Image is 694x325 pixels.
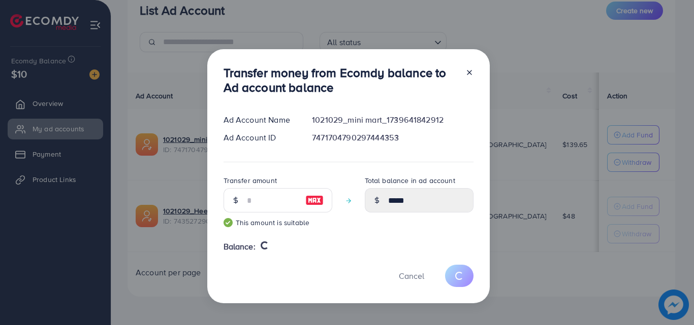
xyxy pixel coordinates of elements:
[215,132,304,143] div: Ad Account ID
[224,175,277,186] label: Transfer amount
[365,175,455,186] label: Total balance in ad account
[399,270,424,281] span: Cancel
[224,241,256,252] span: Balance:
[305,194,324,206] img: image
[224,218,332,228] small: This amount is suitable
[224,218,233,227] img: guide
[304,114,481,126] div: 1021029_mini mart_1739641842912
[386,265,437,286] button: Cancel
[224,65,457,95] h3: Transfer money from Ecomdy balance to Ad account balance
[215,114,304,126] div: Ad Account Name
[304,132,481,143] div: 7471704790297444353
